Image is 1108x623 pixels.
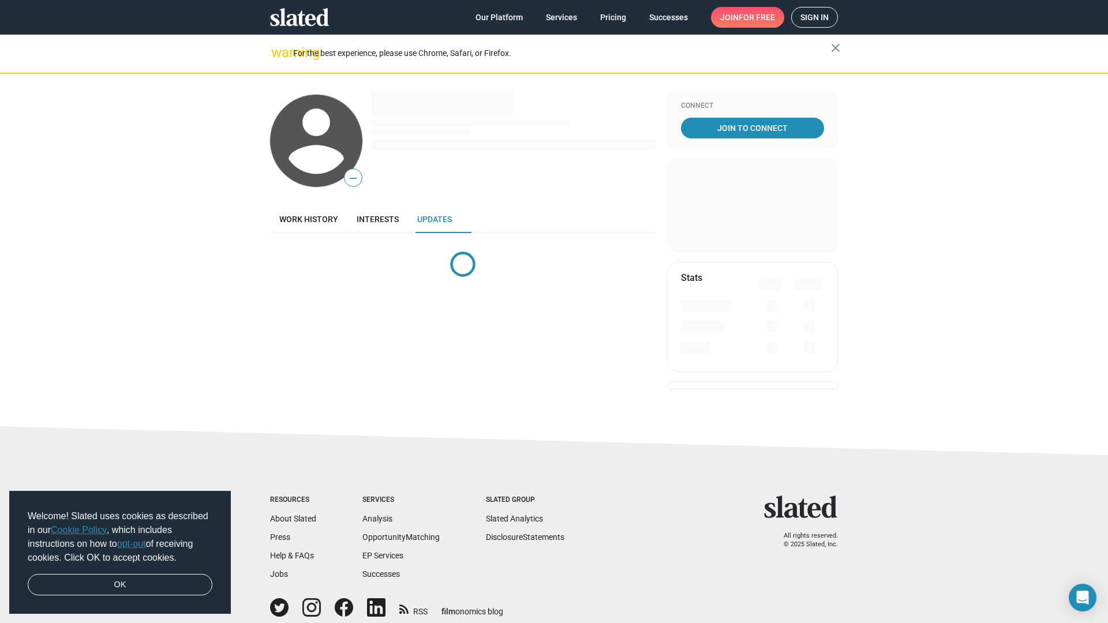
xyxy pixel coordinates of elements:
[362,514,392,523] a: Analysis
[711,7,784,28] a: Joinfor free
[829,41,843,55] mat-icon: close
[683,118,822,138] span: Join To Connect
[649,7,688,28] span: Successes
[546,7,577,28] span: Services
[357,215,399,224] span: Interests
[270,551,314,560] a: Help & FAQs
[362,532,440,542] a: OpportunityMatching
[293,46,831,61] div: For the best experience, please use Chrome, Safari, or Firefox.
[28,509,212,565] span: Welcome! Slated uses cookies as described in our , which includes instructions on how to of recei...
[347,205,408,233] a: Interests
[476,7,523,28] span: Our Platform
[408,205,461,233] a: Updates
[345,171,362,186] span: —
[270,532,290,542] a: Press
[441,607,455,616] span: film
[51,525,107,535] a: Cookie Policy
[271,46,285,59] mat-icon: warning
[640,7,697,28] a: Successes
[362,569,400,579] a: Successes
[800,7,829,27] span: Sign in
[399,599,428,617] a: RSS
[362,551,403,560] a: EP Services
[441,597,503,617] a: filmonomics blog
[279,215,338,224] span: Work history
[739,7,775,28] span: for free
[486,496,564,505] div: Slated Group
[270,496,316,505] div: Resources
[791,7,838,28] a: Sign in
[270,514,316,523] a: About Slated
[362,496,440,505] div: Services
[270,569,288,579] a: Jobs
[466,7,532,28] a: Our Platform
[681,102,824,111] div: Connect
[772,532,838,549] p: All rights reserved. © 2025 Slated, Inc.
[600,7,626,28] span: Pricing
[720,7,775,28] span: Join
[537,7,586,28] a: Services
[486,514,543,523] a: Slated Analytics
[486,532,564,542] a: DisclosureStatements
[681,272,702,284] mat-card-title: Stats
[28,574,212,596] a: dismiss cookie message
[117,539,146,549] a: opt-out
[681,118,824,138] a: Join To Connect
[270,205,347,233] a: Work history
[591,7,635,28] a: Pricing
[9,491,231,614] div: cookieconsent
[417,215,452,224] span: Updates
[1069,584,1096,611] div: Open Intercom Messenger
